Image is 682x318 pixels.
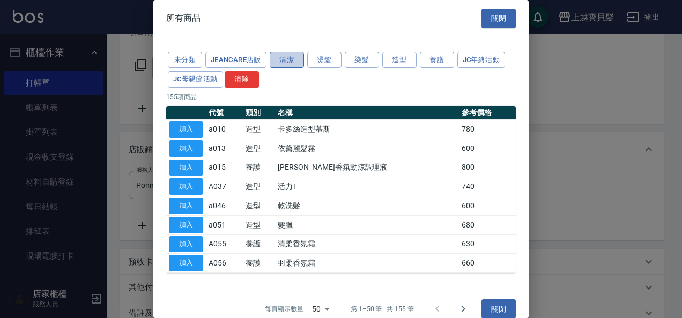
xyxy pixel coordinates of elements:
[166,92,516,102] p: 155 項商品
[275,120,459,139] td: 卡多絲造型慕斯
[206,158,243,177] td: a015
[420,52,454,69] button: 養護
[275,196,459,216] td: 乾洗髮
[275,106,459,120] th: 名稱
[243,139,276,158] td: 造型
[169,140,203,157] button: 加入
[459,215,516,234] td: 680
[166,13,201,24] span: 所有商品
[459,196,516,216] td: 600
[459,254,516,273] td: 660
[169,121,203,138] button: 加入
[168,71,223,88] button: JC母親節活動
[275,177,459,196] td: 活力T
[275,215,459,234] td: 髮臘
[307,52,342,69] button: 燙髮
[225,71,259,88] button: 清除
[206,234,243,254] td: A055
[459,120,516,139] td: 780
[169,255,203,271] button: 加入
[169,217,203,233] button: 加入
[243,120,276,139] td: 造型
[243,215,276,234] td: 造型
[459,106,516,120] th: 參考價格
[345,52,379,69] button: 染髮
[459,177,516,196] td: 740
[243,196,276,216] td: 造型
[206,106,243,120] th: 代號
[243,234,276,254] td: 養護
[206,254,243,273] td: A056
[243,158,276,177] td: 養護
[275,139,459,158] td: 依黛麗髮霧
[457,52,505,69] button: JC年終活動
[275,234,459,254] td: 清柔香氛霜
[243,254,276,273] td: 養護
[169,178,203,195] button: 加入
[459,158,516,177] td: 800
[243,106,276,120] th: 類別
[275,254,459,273] td: 羽柔香氛霜
[206,139,243,158] td: a013
[205,52,266,69] button: JeanCare店販
[243,177,276,196] td: 造型
[168,52,202,69] button: 未分類
[270,52,304,69] button: 清潔
[351,304,414,314] p: 第 1–50 筆 共 155 筆
[382,52,417,69] button: 造型
[275,158,459,177] td: [PERSON_NAME]香氛勁涼調理液
[206,215,243,234] td: a051
[459,139,516,158] td: 600
[206,177,243,196] td: A037
[206,196,243,216] td: a046
[169,160,203,176] button: 加入
[169,198,203,214] button: 加入
[459,234,516,254] td: 630
[265,304,303,314] p: 每頁顯示數量
[169,236,203,253] button: 加入
[481,9,516,28] button: 關閉
[206,120,243,139] td: a010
